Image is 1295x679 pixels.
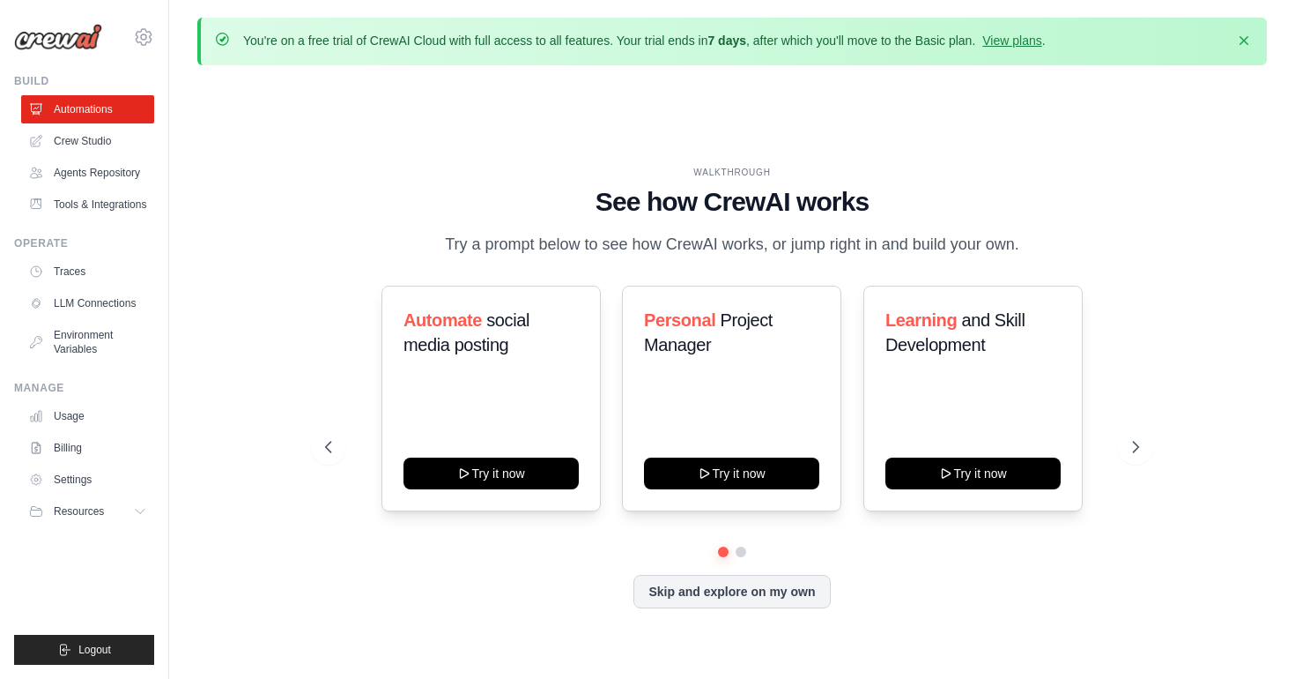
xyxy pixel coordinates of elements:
span: Learning [885,310,957,330]
span: Resources [54,504,104,519]
div: WALKTHROUGH [325,166,1138,179]
a: Billing [21,434,154,462]
button: Resources [21,497,154,526]
button: Try it now [644,458,819,489]
a: Automations [21,95,154,123]
a: Environment Variables [21,321,154,363]
span: Automate [403,310,482,330]
div: Build [14,74,154,88]
p: You're on a free trial of CrewAI Cloud with full access to all features. Your trial ends in , aft... [243,32,1046,49]
img: Logo [14,24,102,50]
a: View plans [982,34,1041,48]
a: Agents Repository [21,159,154,187]
span: Personal [644,310,715,330]
button: Skip and explore on my own [633,575,830,608]
a: Usage [21,402,154,430]
p: Try a prompt below to see how CrewAI works, or jump right in and build your own. [436,232,1028,257]
div: Manage [14,381,154,395]
strong: 7 days [707,34,746,48]
button: Logout [14,635,154,665]
h1: See how CrewAI works [325,186,1138,218]
span: Logout [78,643,111,657]
a: Traces [21,257,154,286]
span: and Skill Development [885,310,1025,354]
a: LLM Connections [21,289,154,317]
button: Try it now [885,458,1061,489]
a: Settings [21,466,154,494]
a: Crew Studio [21,127,154,155]
div: Operate [14,236,154,250]
a: Tools & Integrations [21,190,154,219]
button: Try it now [403,458,579,489]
